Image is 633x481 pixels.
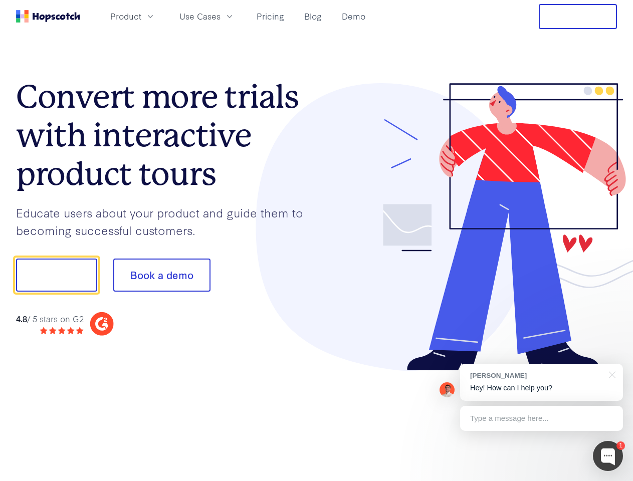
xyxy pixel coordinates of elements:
img: Mark Spera [440,382,455,397]
button: Use Cases [173,8,241,25]
p: Educate users about your product and guide them to becoming successful customers. [16,204,317,238]
a: Pricing [253,8,288,25]
div: [PERSON_NAME] [470,371,603,380]
h1: Convert more trials with interactive product tours [16,78,317,193]
button: Free Trial [539,4,617,29]
button: Show me! [16,259,97,292]
div: 1 [616,441,625,450]
span: Use Cases [179,10,221,23]
a: Demo [338,8,369,25]
a: Home [16,10,80,23]
button: Book a demo [113,259,210,292]
span: Product [110,10,141,23]
p: Hey! How can I help you? [470,383,613,393]
a: Blog [300,8,326,25]
strong: 4.8 [16,313,27,324]
div: / 5 stars on G2 [16,313,84,325]
div: Type a message here... [460,406,623,431]
button: Product [104,8,161,25]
